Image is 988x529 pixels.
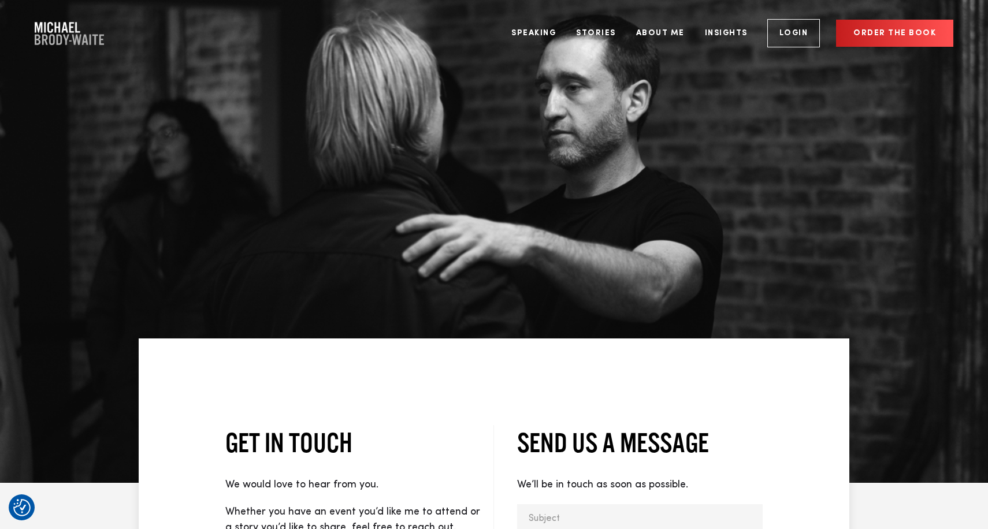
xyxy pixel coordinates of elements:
[836,20,953,47] a: Order the book
[627,12,693,55] a: About Me
[567,12,625,55] a: Stories
[225,427,352,457] span: GET IN TOUCH
[517,427,709,457] span: SEND US A MESSAGE
[503,12,564,55] a: Speaking
[35,22,104,45] a: Company Logo Company Logo
[517,479,688,490] span: We’ll be in touch as soon as possible.
[767,19,820,47] a: Login
[13,499,31,516] img: Revisit consent button
[13,499,31,516] button: Consent Preferences
[225,479,378,490] span: We would love to hear from you.
[696,12,756,55] a: Insights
